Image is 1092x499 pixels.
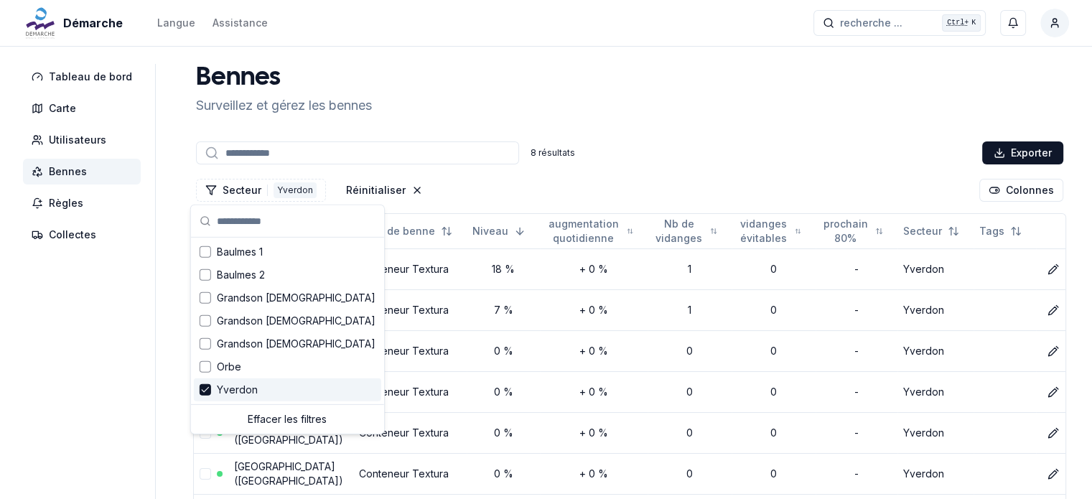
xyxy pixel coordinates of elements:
div: 0 % [472,467,534,481]
span: Règles [49,196,83,210]
td: Conteneur Textura [353,453,467,494]
button: Not sorted. Click to sort ascending. [645,220,726,243]
div: 18 % [472,262,534,276]
span: Carte [49,101,76,116]
div: - [821,467,892,481]
div: 0 [737,303,810,317]
button: Not sorted. Click to sort ascending. [729,220,810,243]
span: Tableau de bord [49,70,132,84]
div: 8 résultats [531,147,575,159]
span: Collectes [49,228,96,242]
div: - [821,303,892,317]
div: 0 [737,467,810,481]
div: 0 % [472,344,534,358]
div: + 0 % [546,426,642,440]
span: Type de benne [359,224,435,238]
button: select-row [200,468,211,480]
button: Réinitialiser les filtres [337,179,431,202]
div: 1 [653,262,726,276]
span: Grandson [DEMOGRAPHIC_DATA] [217,337,375,351]
div: Langue [157,16,195,30]
span: Tags [979,224,1004,238]
a: Règles [23,190,146,216]
div: 0 % [472,385,534,399]
div: 0 [737,344,810,358]
a: Démarche [23,14,129,32]
td: Conteneur Textura [353,412,467,453]
a: ST Yverdon ([GEOGRAPHIC_DATA]) [234,419,343,446]
span: recherche ... [840,16,902,30]
div: + 0 % [546,385,642,399]
div: Yverdon [274,182,317,198]
div: - [821,262,892,276]
div: + 0 % [546,262,642,276]
span: augmentation quotidienne [546,217,621,246]
div: - [821,344,892,358]
span: Grandson [DEMOGRAPHIC_DATA] [217,314,375,328]
div: 0 [653,344,726,358]
h1: Bennes [196,64,372,93]
a: Utilisateurs [23,127,146,153]
span: Orbe [217,360,241,374]
div: Effacer les filtres [194,408,381,431]
div: 0 % [472,426,534,440]
span: Démarche [63,14,123,32]
button: Not sorted. Click to sort ascending. [350,220,461,243]
span: Grandson [DEMOGRAPHIC_DATA] [217,291,375,305]
div: 1 [653,303,726,317]
span: Secteur [903,224,942,238]
a: Assistance [213,14,268,32]
td: Yverdon [897,248,974,289]
td: Conteneur Textura [353,289,467,330]
td: Yverdon [897,412,974,453]
button: Langue [157,14,195,32]
button: Sorted descending. Click to sort ascending. [464,220,534,243]
a: Bennes [23,159,146,185]
div: 0 [653,426,726,440]
span: Niveau [472,224,508,238]
button: Not sorted. Click to sort ascending. [813,220,892,243]
a: [GEOGRAPHIC_DATA] ([GEOGRAPHIC_DATA]) [234,460,343,487]
td: Yverdon [897,453,974,494]
span: prochain 80% [821,217,869,246]
td: Yverdon [897,371,974,412]
td: Yverdon [897,289,974,330]
div: 7 % [472,303,534,317]
p: Surveillez et gérez les bennes [196,95,372,116]
div: - [821,426,892,440]
img: Démarche Logo [23,6,57,40]
span: Utilisateurs [49,133,106,147]
button: recherche ...Ctrl+K [813,10,986,36]
button: Not sorted. Click to sort ascending. [971,220,1030,243]
button: Filtrer les lignes [196,179,326,202]
td: Conteneur Textura [353,248,467,289]
div: 0 [653,467,726,481]
div: + 0 % [546,344,642,358]
div: 0 [737,262,810,276]
div: + 0 % [546,303,642,317]
button: Cocher les colonnes [979,179,1063,202]
button: Not sorted. Click to sort ascending. [895,220,968,243]
a: Carte [23,95,146,121]
div: + 0 % [546,467,642,481]
td: Conteneur Textura [353,330,467,371]
span: vidanges évitables [737,217,789,246]
td: Conteneur Textura [353,371,467,412]
td: Yverdon [897,330,974,371]
div: 0 [653,385,726,399]
span: Baulmes 1 [217,245,263,259]
span: Bennes [49,164,87,179]
a: Tableau de bord [23,64,146,90]
button: Not sorted. Click to sort ascending. [537,220,642,243]
span: Yverdon [217,383,258,397]
span: Nb de vidanges [653,217,704,246]
span: Baulmes 2 [217,268,265,282]
div: 0 [737,385,810,399]
a: Collectes [23,222,146,248]
button: Exporter [982,141,1063,164]
div: 0 [737,426,810,440]
div: - [821,385,892,399]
